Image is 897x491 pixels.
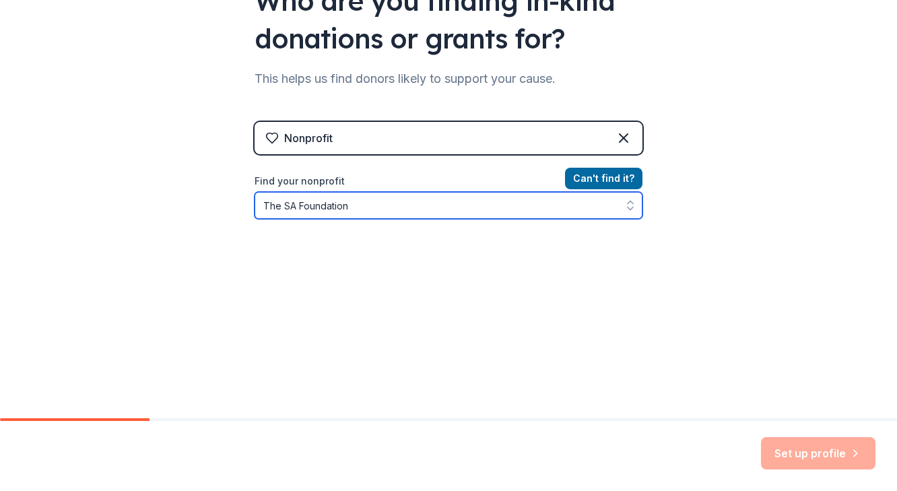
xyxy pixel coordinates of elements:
input: Search by name, EIN, or city [255,192,642,219]
button: Can't find it? [565,168,642,189]
div: This helps us find donors likely to support your cause. [255,68,642,90]
label: Find your nonprofit [255,173,642,189]
div: Nonprofit [284,130,333,146]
